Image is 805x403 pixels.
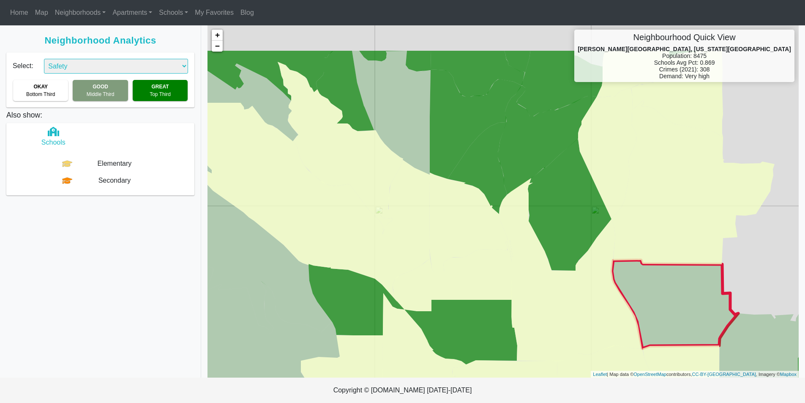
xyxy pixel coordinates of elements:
span: Bottom Third [26,91,55,97]
span: Apartments [112,9,147,16]
a: Mapbox [780,372,797,377]
span: Schools [159,9,183,16]
span: Blog [240,9,254,16]
a: OpenStreetMap [633,372,666,377]
span: Neighborhoods [55,9,101,16]
a: Leaflet [593,372,607,377]
div: | Map data © contributors, , Imagery © [591,371,799,378]
div: Secondary [72,175,157,186]
a: Schools [156,4,191,21]
span: Home [10,9,28,16]
a: Zoom out [212,41,223,52]
a: Apartments [109,4,156,21]
b: GOOD [93,84,108,90]
span: Map [35,9,48,16]
b: [PERSON_NAME][GEOGRAPHIC_DATA], [US_STATE][GEOGRAPHIC_DATA] [578,46,791,52]
a: My Favorites [191,4,237,21]
div: Select: [6,52,38,74]
a: Neighborhoods [52,4,109,21]
a: CC-BY-[GEOGRAPHIC_DATA] [692,372,756,377]
span: My Favorites [195,9,234,16]
span: Schools [41,139,65,146]
span: Middle Third [87,91,115,97]
div: Elementary [72,159,157,169]
span: Neighborhood Analytics [6,35,194,46]
b: GREAT [152,84,169,90]
div: Population: 8475 Schools Avg Pct: 0.869 Crimes (2021): 308 Demand: Very high [574,30,794,82]
a: Zoom in [212,30,223,41]
b: OKAY [33,84,48,90]
h5: Neighbourhood Quick View [578,32,791,42]
p: Also show: [6,107,194,121]
a: Home [7,4,32,21]
p: Copyright © [DOMAIN_NAME] [DATE]-[DATE] [168,378,637,403]
a: Map [32,4,52,21]
span: Top Third [150,91,171,97]
a: Blog [237,4,257,21]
